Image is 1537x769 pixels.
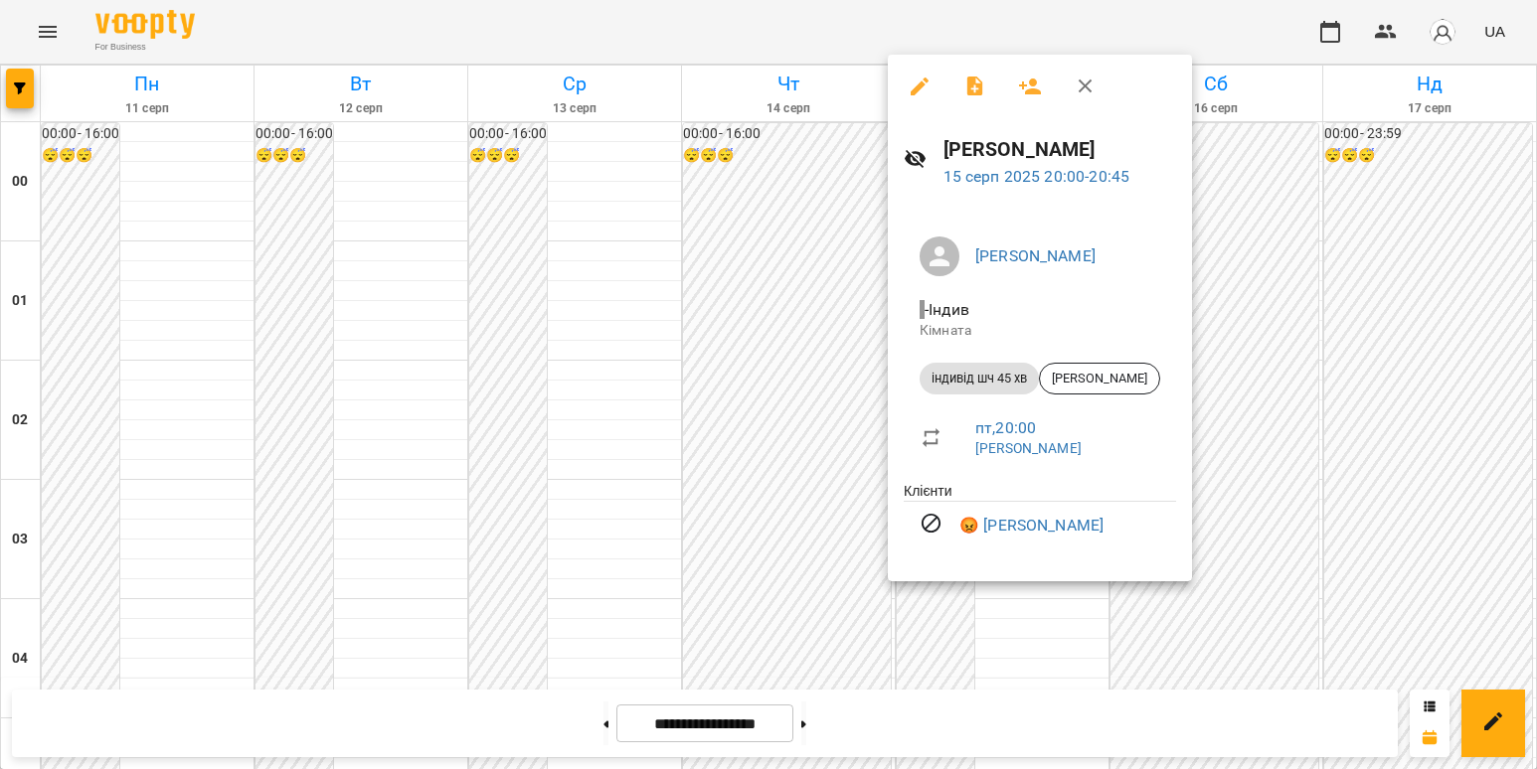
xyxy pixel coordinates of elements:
[904,481,1176,557] ul: Клієнти
[920,300,973,319] span: - Індив
[943,134,1176,165] h6: [PERSON_NAME]
[959,514,1104,538] a: 😡 [PERSON_NAME]
[920,321,1160,341] p: Кімната
[1040,370,1159,387] span: [PERSON_NAME]
[975,246,1096,265] a: [PERSON_NAME]
[975,440,1082,456] a: [PERSON_NAME]
[920,370,1039,387] span: індивід шч 45 хв
[1039,363,1160,394] div: [PERSON_NAME]
[943,167,1130,186] a: 15 серп 2025 20:00-20:45
[920,512,943,536] svg: Візит скасовано
[975,418,1036,437] a: пт , 20:00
